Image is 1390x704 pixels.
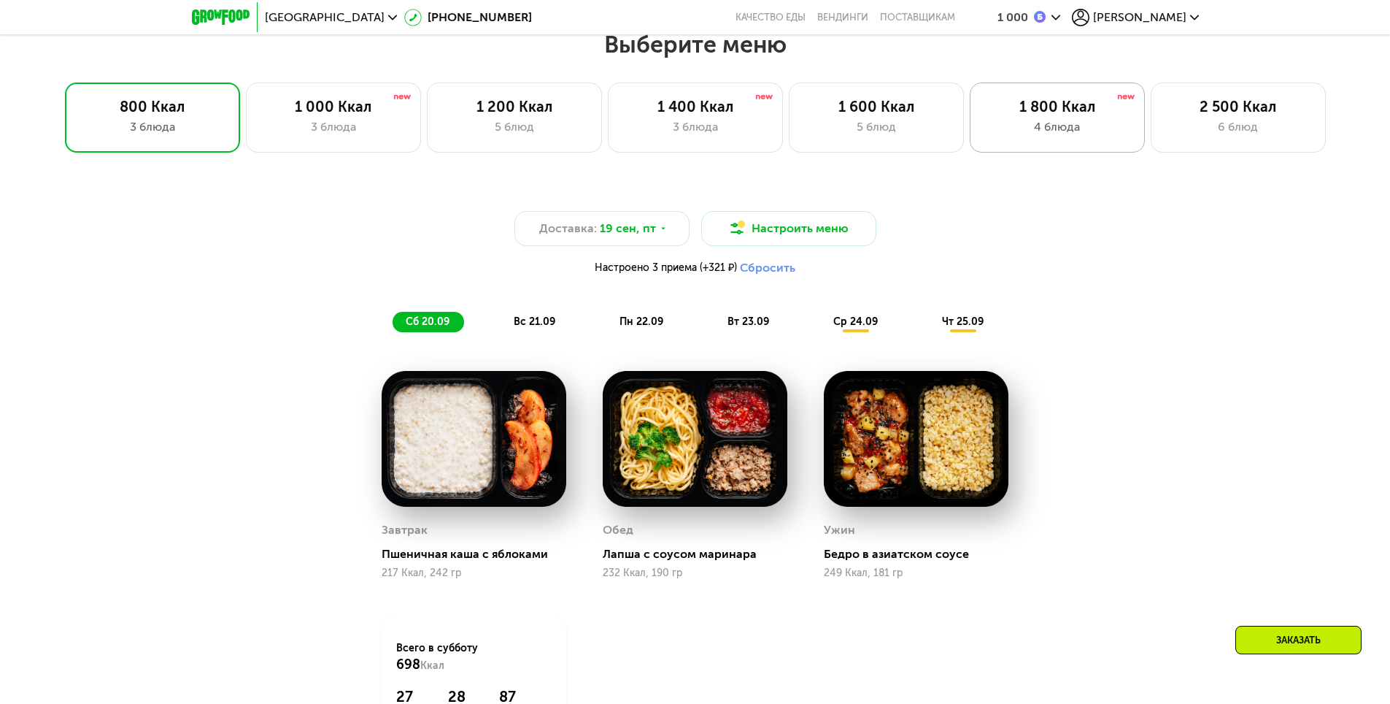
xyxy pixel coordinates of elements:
span: Ккал [420,659,444,672]
span: вт 23.09 [727,315,769,328]
button: Сбросить [740,261,795,275]
div: Ужин [824,519,855,541]
div: 217 Ккал, 242 гр [382,567,566,579]
a: Качество еды [735,12,806,23]
div: Лапша с соусом маринара [603,547,799,562]
div: 5 блюд [442,118,587,136]
div: Бедро в азиатском соусе [824,547,1020,562]
div: 1 400 Ккал [623,98,768,115]
h2: Выберите меню [47,30,1343,59]
span: сб 20.09 [406,315,449,328]
div: 1 000 Ккал [261,98,406,115]
div: Обед [603,519,633,541]
div: 1 000 [997,12,1028,23]
div: Пшеничная каша с яблоками [382,547,578,562]
div: 5 блюд [804,118,949,136]
div: 1 800 Ккал [985,98,1130,115]
a: Вендинги [817,12,868,23]
span: [PERSON_NAME] [1093,12,1186,23]
span: вс 21.09 [514,315,555,328]
div: 232 Ккал, 190 гр [603,567,787,579]
div: Заказать [1235,626,1362,654]
div: 249 Ккал, 181 гр [824,567,1008,579]
div: 3 блюда [623,118,768,136]
div: 6 блюд [1166,118,1310,136]
button: Настроить меню [701,211,876,246]
div: 3 блюда [261,118,406,136]
div: 800 Ккал [80,98,225,115]
div: Всего в субботу [396,641,552,673]
span: Доставка: [539,220,597,237]
div: 4 блюда [985,118,1130,136]
span: чт 25.09 [942,315,984,328]
div: Завтрак [382,519,428,541]
div: 1 200 Ккал [442,98,587,115]
span: пн 22.09 [619,315,663,328]
span: 698 [396,657,420,673]
div: 1 600 Ккал [804,98,949,115]
span: ср 24.09 [833,315,878,328]
a: [PHONE_NUMBER] [404,9,532,26]
div: 2 500 Ккал [1166,98,1310,115]
span: [GEOGRAPHIC_DATA] [265,12,385,23]
span: 19 сен, пт [600,220,656,237]
div: 3 блюда [80,118,225,136]
span: Настроено 3 приема (+321 ₽) [595,263,737,273]
div: поставщикам [880,12,955,23]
